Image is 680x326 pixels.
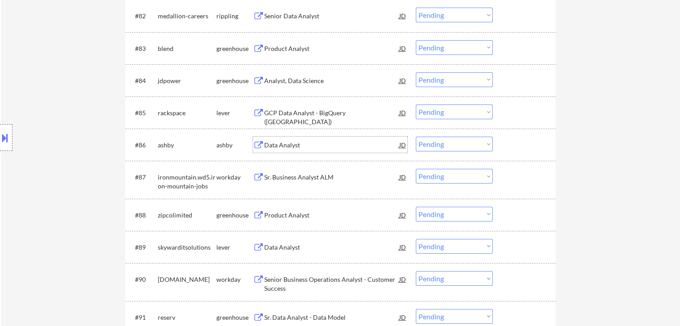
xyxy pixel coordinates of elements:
[216,141,253,150] div: ashby
[398,239,407,255] div: JD
[216,243,253,252] div: lever
[158,76,216,85] div: jdpower
[158,109,216,117] div: rackspace
[158,243,216,252] div: skywarditsolutions
[135,12,151,21] div: #82
[264,12,399,21] div: Senior Data Analyst
[158,44,216,53] div: blend
[216,12,253,21] div: rippling
[135,44,151,53] div: #83
[264,243,399,252] div: Data Analyst
[398,169,407,185] div: JD
[135,243,151,252] div: #89
[216,211,253,220] div: greenhouse
[216,76,253,85] div: greenhouse
[158,211,216,220] div: zipcolimited
[135,275,151,284] div: #90
[398,137,407,153] div: JD
[398,309,407,325] div: JD
[135,313,151,322] div: #91
[158,275,216,284] div: [DOMAIN_NAME]
[216,173,253,182] div: workday
[216,313,253,322] div: greenhouse
[398,8,407,24] div: JD
[216,275,253,284] div: workday
[264,44,399,53] div: Product Analyst
[158,12,216,21] div: medallion-careers
[264,141,399,150] div: Data Analyst
[398,271,407,287] div: JD
[158,313,216,322] div: reserv
[264,173,399,182] div: Sr. Business Analyst ALM
[216,109,253,117] div: lever
[264,313,399,322] div: Sr. Data Analyst - Data Model
[398,104,407,121] div: JD
[264,109,399,126] div: GCP Data Analyst - BigQuery ([GEOGRAPHIC_DATA])
[264,211,399,220] div: Product Analyst
[158,173,216,190] div: ironmountain.wd5.iron-mountain-jobs
[264,275,399,293] div: Senior Business Operations Analyst - Customer Success
[398,72,407,88] div: JD
[158,141,216,150] div: ashby
[398,207,407,223] div: JD
[264,76,399,85] div: Analyst, Data Science
[216,44,253,53] div: greenhouse
[398,40,407,56] div: JD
